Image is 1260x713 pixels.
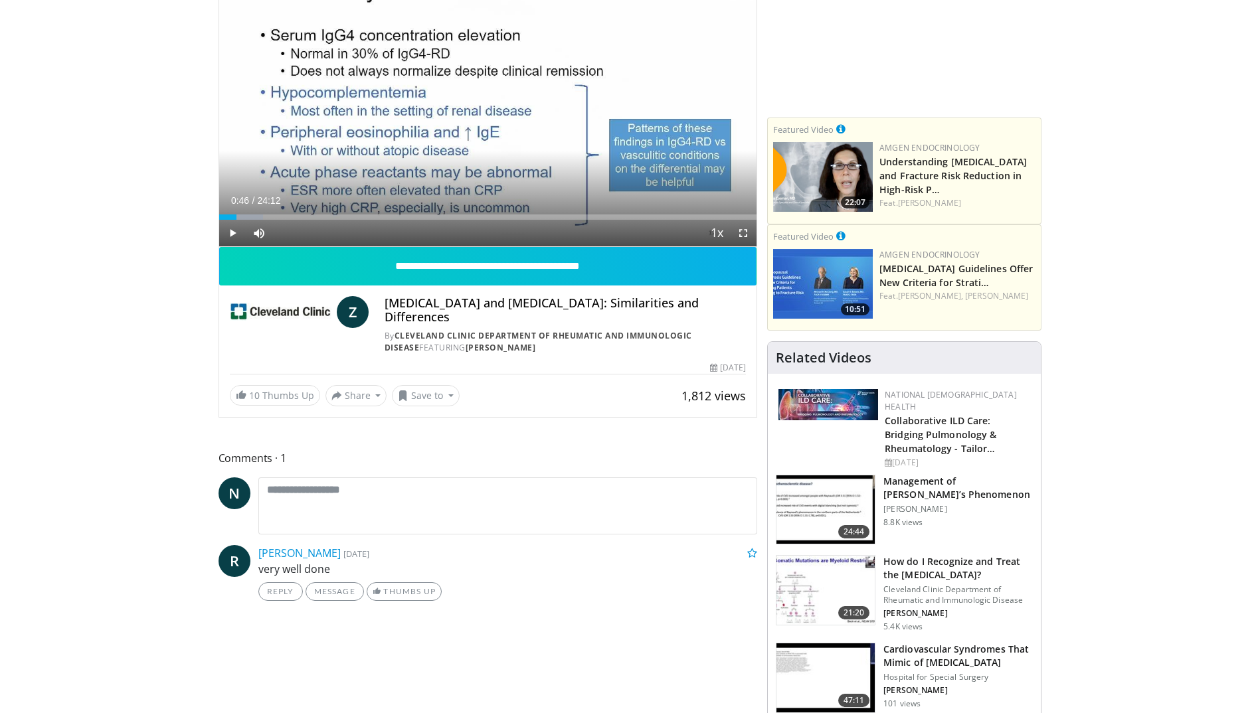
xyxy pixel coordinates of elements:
[879,262,1033,289] a: [MEDICAL_DATA] Guidelines Offer New Criteria for Strati…
[885,414,996,455] a: Collaborative ILD Care: Bridging Pulmonology & Rheumatology - Tailor…
[773,142,873,212] img: c9a25db3-4db0-49e1-a46f-17b5c91d58a1.png.150x105_q85_crop-smart_upscale.png
[306,582,364,601] a: Message
[883,621,923,632] p: 5.4K views
[776,643,875,712] img: 66d4a47c-99a8-4b56-8b54-d678f8c3e82e.150x105_q85_crop-smart_upscale.jpg
[219,449,758,467] span: Comments 1
[883,504,1033,515] p: [PERSON_NAME]
[879,142,980,153] a: Amgen Endocrinology
[219,220,246,246] button: Play
[249,389,260,402] span: 10
[838,606,870,619] span: 21:20
[838,694,870,707] span: 47:11
[883,698,921,709] p: 101 views
[776,555,1033,632] a: 21:20 How do I Recognize and Treat the [MEDICAL_DATA]? Cleveland Clinic Department of Rheumatic a...
[898,197,961,208] a: [PERSON_NAME]
[385,296,746,325] h4: [MEDICAL_DATA] and [MEDICAL_DATA]: Similarities and Differences
[883,643,1033,669] h3: Cardiovascular Syndromes That Mimic of [MEDICAL_DATA]
[681,388,746,404] span: 1,812 views
[879,155,1027,196] a: Understanding [MEDICAL_DATA] and Fracture Risk Reduction in High-Risk P…
[885,457,1030,469] div: [DATE]
[883,584,1033,605] p: Cleveland Clinic Department of Rheumatic and Immunologic Disease
[883,608,1033,619] p: [PERSON_NAME]
[343,548,369,560] small: [DATE]
[841,197,869,208] span: 22:07
[230,385,320,406] a: 10 Thumbs Up
[230,296,331,328] img: Cleveland Clinic Department of Rheumatic and Immunologic Disease
[883,555,1033,582] h3: How do I Recognize and Treat the [MEDICAL_DATA]?
[257,195,280,206] span: 24:12
[841,303,869,315] span: 10:51
[838,525,870,538] span: 24:44
[773,249,873,319] img: 7b525459-078d-43af-84f9-5c25155c8fbb.png.150x105_q85_crop-smart_upscale.jpg
[883,475,1033,501] h3: Management of [PERSON_NAME]’s Phenomenon
[703,220,730,246] button: Playback Rate
[879,197,1035,209] div: Feat.
[219,214,757,220] div: Progress Bar
[252,195,255,206] span: /
[879,290,1035,302] div: Feat.
[219,477,250,509] a: N
[776,643,1033,713] a: 47:11 Cardiovascular Syndromes That Mimic of [MEDICAL_DATA] Hospital for Special Surgery [PERSON_...
[730,220,757,246] button: Fullscreen
[883,672,1033,682] p: Hospital for Special Surgery
[773,230,834,242] small: Featured Video
[246,220,272,246] button: Mute
[883,517,923,528] p: 8.8K views
[776,350,871,366] h4: Related Videos
[325,385,387,406] button: Share
[773,142,873,212] a: 22:07
[776,475,875,544] img: 0ab93b1b-9cd9-47fd-b863-2caeacc814e4.150x105_q85_crop-smart_upscale.jpg
[337,296,369,328] a: Z
[885,389,1017,412] a: National [DEMOGRAPHIC_DATA] Health
[231,195,249,206] span: 0:46
[710,362,746,374] div: [DATE]
[778,389,878,420] img: 7e341e47-e122-4d5e-9c74-d0a8aaff5d49.jpg.150x105_q85_autocrop_double_scale_upscale_version-0.2.jpg
[385,330,692,353] a: Cleveland Clinic Department of Rheumatic and Immunologic Disease
[883,685,1033,696] p: [PERSON_NAME]
[258,582,303,601] a: Reply
[392,385,460,406] button: Save to
[776,556,875,625] img: 2d172f65-fcdc-4395-88c0-f2bd10ea4a98.150x105_q85_crop-smart_upscale.jpg
[219,545,250,577] a: R
[965,290,1028,301] a: [PERSON_NAME]
[466,342,536,353] a: [PERSON_NAME]
[898,290,963,301] a: [PERSON_NAME],
[776,475,1033,545] a: 24:44 Management of [PERSON_NAME]’s Phenomenon [PERSON_NAME] 8.8K views
[879,249,980,260] a: Amgen Endocrinology
[258,561,758,577] p: very well done
[367,582,442,601] a: Thumbs Up
[258,546,341,560] a: [PERSON_NAME]
[773,249,873,319] a: 10:51
[773,123,834,135] small: Featured Video
[385,330,746,354] div: By FEATURING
